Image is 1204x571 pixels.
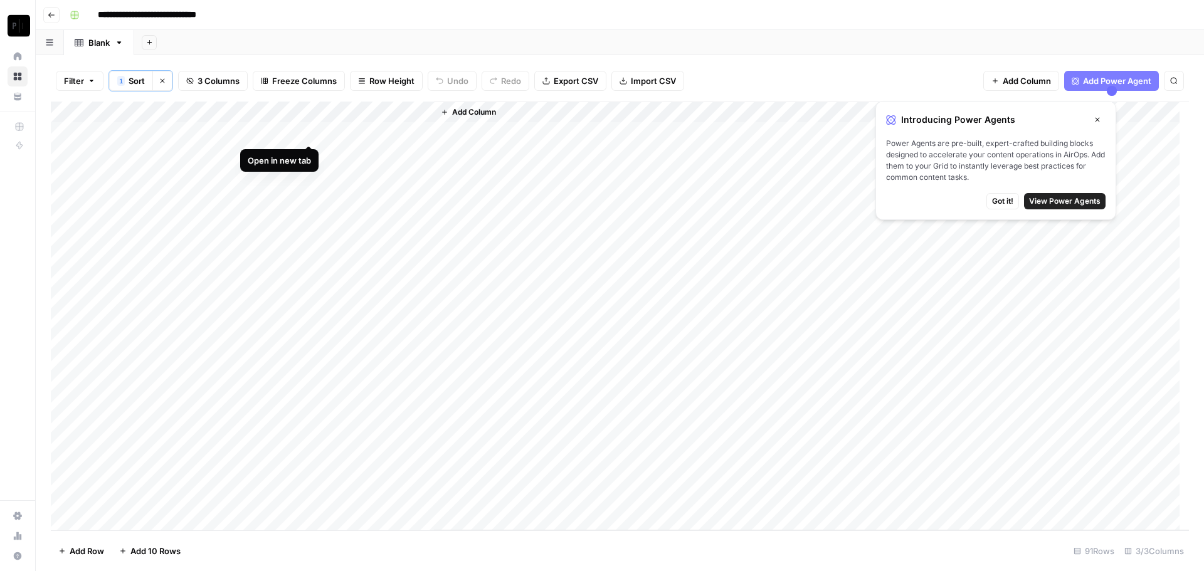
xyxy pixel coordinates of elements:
[611,71,684,91] button: Import CSV
[248,154,311,167] div: Open in new tab
[119,76,123,86] span: 1
[56,71,103,91] button: Filter
[8,46,28,66] a: Home
[272,75,337,87] span: Freeze Columns
[631,75,676,87] span: Import CSV
[117,76,125,86] div: 1
[986,193,1019,209] button: Got it!
[1069,541,1119,561] div: 91 Rows
[983,71,1059,91] button: Add Column
[886,138,1106,183] span: Power Agents are pre-built, expert-crafted building blocks designed to accelerate your content op...
[1083,75,1151,87] span: Add Power Agent
[8,526,28,546] a: Usage
[350,71,423,91] button: Row Height
[8,66,28,86] a: Browse
[130,545,181,557] span: Add 10 Rows
[109,71,152,91] button: 1Sort
[129,75,145,87] span: Sort
[8,14,30,37] img: Paragon Intel - Bill / Ty / Colby R&D Logo
[64,75,84,87] span: Filter
[8,10,28,41] button: Workspace: Paragon Intel - Bill / Ty / Colby R&D
[198,75,240,87] span: 3 Columns
[1003,75,1051,87] span: Add Column
[112,541,188,561] button: Add 10 Rows
[1029,196,1101,207] span: View Power Agents
[1024,193,1106,209] button: View Power Agents
[452,107,496,118] span: Add Column
[64,30,134,55] a: Blank
[886,112,1106,128] div: Introducing Power Agents
[992,196,1013,207] span: Got it!
[369,75,415,87] span: Row Height
[1064,71,1159,91] button: Add Power Agent
[51,541,112,561] button: Add Row
[178,71,248,91] button: 3 Columns
[501,75,521,87] span: Redo
[428,71,477,91] button: Undo
[88,36,110,49] div: Blank
[482,71,529,91] button: Redo
[436,104,501,120] button: Add Column
[554,75,598,87] span: Export CSV
[8,86,28,107] a: Your Data
[447,75,468,87] span: Undo
[534,71,606,91] button: Export CSV
[8,506,28,526] a: Settings
[8,546,28,566] button: Help + Support
[253,71,345,91] button: Freeze Columns
[1119,541,1189,561] div: 3/3 Columns
[70,545,104,557] span: Add Row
